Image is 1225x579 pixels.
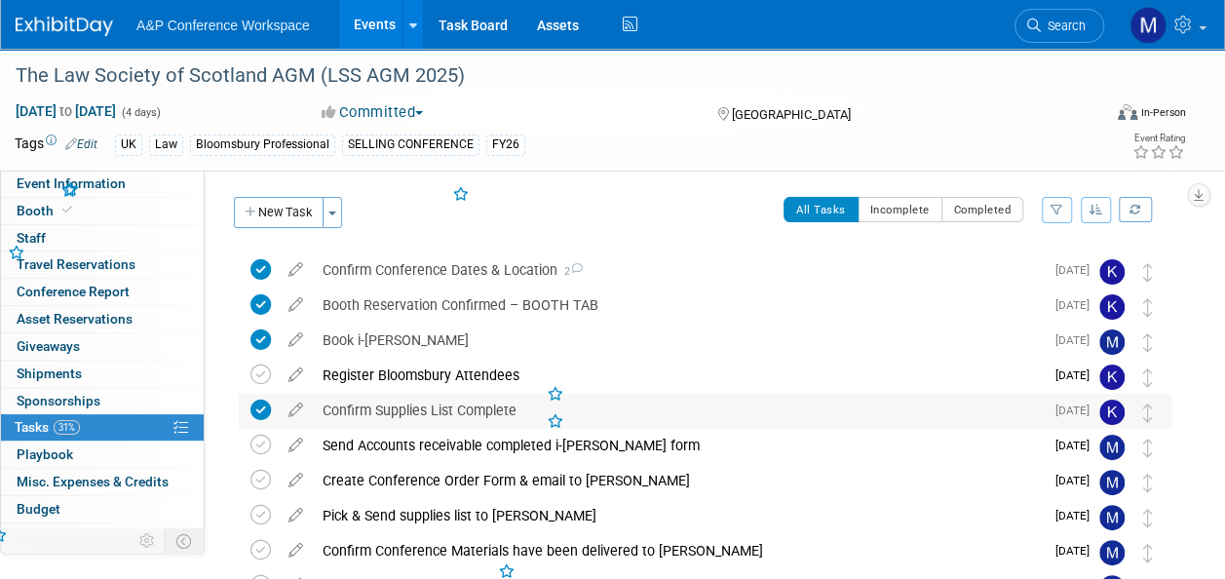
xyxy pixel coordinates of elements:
[1014,9,1104,43] a: Search
[1055,509,1099,522] span: [DATE]
[1055,298,1099,312] span: [DATE]
[1143,474,1153,492] i: Move task
[342,135,479,155] div: SELLING CONFERENCE
[17,256,135,272] span: Travel Reservations
[1099,505,1125,530] img: Matt Hambridge
[1,171,204,197] a: Event Information
[1129,7,1167,44] img: Matt Hambridge
[17,338,80,354] span: Giveaways
[1099,365,1125,390] img: Karen Reid
[1099,435,1125,460] img: Matt Hambridge
[1143,333,1153,352] i: Move task
[1,225,204,251] a: Staff
[1,388,204,414] a: Sponsorships
[62,205,72,215] i: Booth reservation complete
[1055,439,1099,452] span: [DATE]
[1143,298,1153,317] i: Move task
[15,134,97,156] td: Tags
[1143,263,1153,282] i: Move task
[1,306,204,332] a: Asset Reservations
[279,437,313,454] a: edit
[313,253,1044,287] div: Confirm Conference Dates & Location
[486,135,525,155] div: FY26
[149,135,183,155] div: Law
[279,507,313,524] a: edit
[15,102,117,120] span: [DATE] [DATE]
[1118,104,1137,120] img: Format-Inperson.png
[165,528,205,554] td: Toggle Event Tabs
[313,534,1044,567] div: Confirm Conference Materials have been delivered to [PERSON_NAME]
[120,106,161,119] span: (4 days)
[313,324,1044,357] div: Book i-[PERSON_NAME]
[1143,509,1153,527] i: Move task
[65,137,97,151] a: Edit
[17,175,126,191] span: Event Information
[1099,259,1125,285] img: Karen Reid
[1,442,204,468] a: Playbook
[17,203,76,218] span: Booth
[1,496,204,522] a: Budget
[17,230,46,246] span: Staff
[1143,404,1153,422] i: Move task
[1055,544,1099,558] span: [DATE]
[941,197,1024,222] button: Completed
[1119,197,1152,222] a: Refresh
[1143,368,1153,387] i: Move task
[54,420,80,435] span: 31%
[17,311,133,327] span: Asset Reservations
[17,284,130,299] span: Conference Report
[279,472,313,489] a: edit
[1099,470,1125,495] img: Matt Hambridge
[17,474,169,489] span: Misc. Expenses & Credits
[1,251,204,278] a: Travel Reservations
[1140,105,1186,120] div: In-Person
[315,102,431,123] button: Committed
[1055,263,1099,277] span: [DATE]
[1,523,204,550] a: ROI, Objectives & ROO
[131,528,165,554] td: Personalize Event Tab Strip
[1099,400,1125,425] img: Karen Reid
[784,197,859,222] button: All Tasks
[1055,333,1099,347] span: [DATE]
[279,296,313,314] a: edit
[17,366,82,381] span: Shipments
[1143,544,1153,562] i: Move task
[1,414,204,441] a: Tasks31%
[57,103,75,119] span: to
[279,542,313,560] a: edit
[313,394,1044,427] div: Confirm Supplies List Complete
[313,289,1044,322] div: Booth Reservation Confirmed – BOOTH TAB
[1,361,204,387] a: Shipments
[136,18,310,33] span: A&P Conference Workspace
[17,446,73,462] span: Playbook
[279,402,313,419] a: edit
[9,58,1086,94] div: The Law Society of Scotland AGM (LSS AGM 2025)
[313,359,1044,392] div: Register Bloomsbury Attendees
[1099,329,1125,355] img: Matt Hambridge
[17,501,60,517] span: Budget
[1041,19,1086,33] span: Search
[279,367,313,384] a: edit
[858,197,942,222] button: Incomplete
[16,17,113,36] img: ExhibitDay
[1132,134,1185,143] div: Event Rating
[1,469,204,495] a: Misc. Expenses & Credits
[1143,439,1153,457] i: Move task
[1,279,204,305] a: Conference Report
[17,393,100,408] span: Sponsorships
[1055,474,1099,487] span: [DATE]
[1099,294,1125,320] img: Karen Reid
[279,331,313,349] a: edit
[1,198,204,224] a: Booth
[1099,540,1125,565] img: Matt Hambridge
[15,419,80,435] span: Tasks
[1055,404,1099,417] span: [DATE]
[313,499,1044,532] div: Pick & Send supplies list to [PERSON_NAME]
[190,135,335,155] div: Bloomsbury Professional
[1,333,204,360] a: Giveaways
[732,107,851,122] span: [GEOGRAPHIC_DATA]
[1055,368,1099,382] span: [DATE]
[313,464,1044,497] div: Create Conference Order Form & email to [PERSON_NAME]
[1015,101,1186,131] div: Event Format
[279,261,313,279] a: edit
